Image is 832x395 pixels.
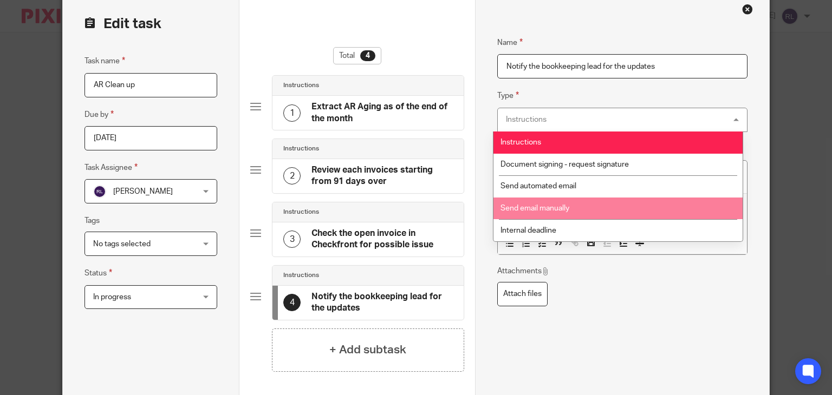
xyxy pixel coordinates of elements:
[497,36,523,49] label: Name
[311,228,453,251] h4: Check the open invoice in Checkfront for possible issue
[93,293,131,301] span: In progress
[84,215,100,226] label: Tags
[311,291,453,314] h4: Notify the bookkeeping lead for the updates
[506,116,547,123] div: Instructions
[497,282,548,306] label: Attach files
[500,182,576,190] span: Send automated email
[500,227,556,234] span: Internal deadline
[93,240,151,248] span: No tags selected
[84,55,125,67] label: Task name
[500,139,541,146] span: Instructions
[329,341,406,358] h4: + Add subtask
[500,205,569,212] span: Send email manually
[283,231,301,248] div: 3
[360,50,375,61] div: 4
[84,126,217,150] input: Pick a date
[283,271,319,280] h4: Instructions
[311,101,453,124] h4: Extract AR Aging as of the end of the month
[311,164,453,188] h4: Review each invoices starting from 91 days over
[283,144,319,153] h4: Instructions
[84,108,114,121] label: Due by
[283,81,319,90] h4: Instructions
[497,89,519,102] label: Type
[84,161,138,174] label: Task Assignee
[500,161,629,168] span: Document signing - request signature
[333,47,381,64] div: Total
[84,15,217,33] h2: Edit task
[283,208,319,216] h4: Instructions
[113,188,173,195] span: [PERSON_NAME]
[497,266,550,276] p: Attachments
[93,185,106,198] img: svg%3E
[84,267,112,279] label: Status
[283,167,301,185] div: 2
[742,4,753,15] div: Close this dialog window
[283,294,301,311] div: 4
[283,104,301,122] div: 1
